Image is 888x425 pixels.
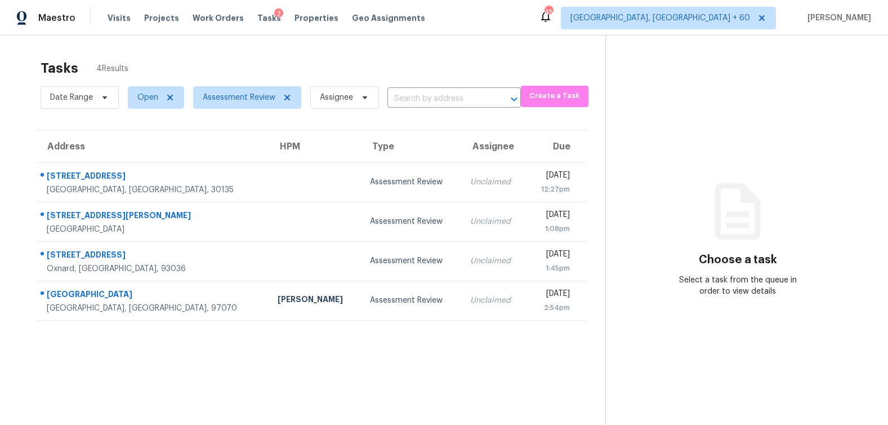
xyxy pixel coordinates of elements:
[257,14,281,22] span: Tasks
[108,12,131,24] span: Visits
[535,209,570,223] div: [DATE]
[545,7,552,18] div: 459
[370,216,452,227] div: Assessment Review
[535,302,570,313] div: 2:54pm
[47,210,260,224] div: [STREET_ADDRESS][PERSON_NAME]
[361,131,461,162] th: Type
[47,224,260,235] div: [GEOGRAPHIC_DATA]
[47,184,260,196] div: [GEOGRAPHIC_DATA], [GEOGRAPHIC_DATA], 30135
[278,294,352,308] div: [PERSON_NAME]
[47,249,260,263] div: [STREET_ADDRESS]
[506,91,522,107] button: Open
[370,295,452,306] div: Assessment Review
[535,263,570,274] div: 1:45pm
[50,92,93,103] span: Date Range
[137,92,158,103] span: Open
[144,12,179,24] span: Projects
[370,176,452,188] div: Assessment Review
[370,255,452,267] div: Assessment Review
[203,92,275,103] span: Assessment Review
[352,12,425,24] span: Geo Assignments
[570,12,750,24] span: [GEOGRAPHIC_DATA], [GEOGRAPHIC_DATA] + 60
[521,86,588,107] button: Create a Task
[47,170,260,184] div: [STREET_ADDRESS]
[535,170,570,184] div: [DATE]
[470,216,517,227] div: Unclaimed
[269,131,361,162] th: HPM
[387,90,489,108] input: Search by address
[526,131,587,162] th: Due
[96,63,128,74] span: 4 Results
[36,131,269,162] th: Address
[38,12,75,24] span: Maestro
[41,63,78,74] h2: Tasks
[47,303,260,314] div: [GEOGRAPHIC_DATA], [GEOGRAPHIC_DATA], 97070
[461,131,526,162] th: Assignee
[47,289,260,303] div: [GEOGRAPHIC_DATA]
[535,249,570,263] div: [DATE]
[526,90,583,103] span: Create a Task
[294,12,338,24] span: Properties
[470,295,517,306] div: Unclaimed
[699,254,777,265] h3: Choose a task
[274,8,283,20] div: 2
[803,12,871,24] span: [PERSON_NAME]
[535,223,570,234] div: 1:08pm
[193,12,244,24] span: Work Orders
[470,176,517,188] div: Unclaimed
[47,263,260,275] div: Oxnard, [GEOGRAPHIC_DATA], 93036
[672,275,804,297] div: Select a task from the queue in order to view details
[470,255,517,267] div: Unclaimed
[535,288,570,302] div: [DATE]
[535,184,570,195] div: 12:27pm
[320,92,353,103] span: Assignee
